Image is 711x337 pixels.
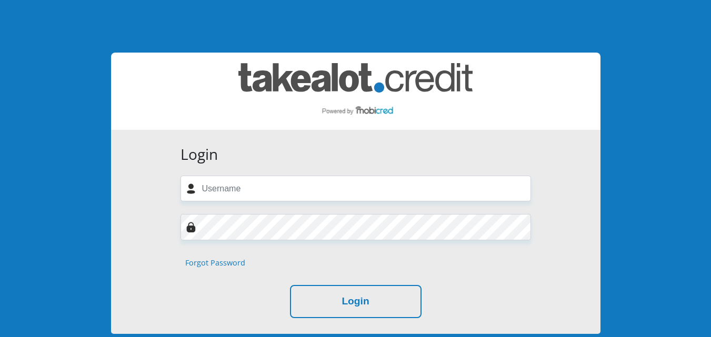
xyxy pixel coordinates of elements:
[181,146,531,164] h3: Login
[186,183,196,194] img: user-icon image
[185,257,245,269] a: Forgot Password
[186,222,196,232] img: Image
[238,63,473,119] img: takealot_credit logo
[290,285,422,318] button: Login
[181,176,531,201] input: Username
